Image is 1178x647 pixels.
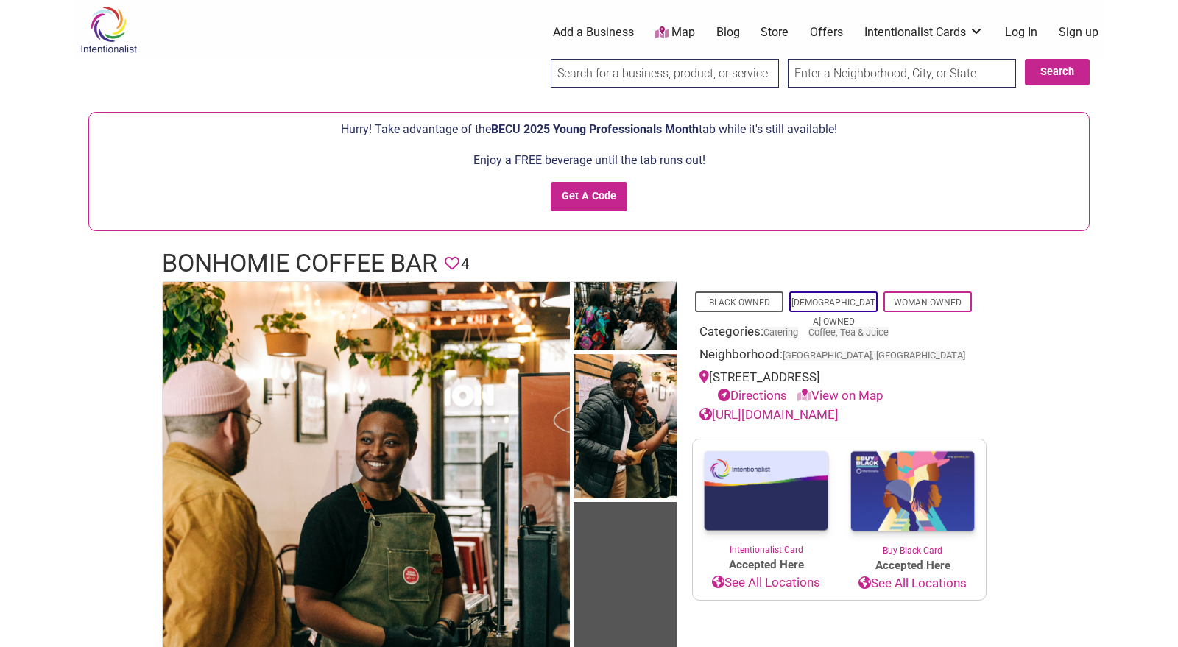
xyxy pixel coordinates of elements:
input: Search for a business, product, or service [551,59,779,88]
a: Directions [718,388,787,403]
img: Intentionalist Card [693,439,839,543]
a: [URL][DOMAIN_NAME] [699,407,839,422]
span: Accepted Here [839,557,986,574]
div: Categories: [699,322,979,345]
a: Black-Owned [709,297,770,308]
h1: Bonhomie Coffee Bar [162,246,437,281]
a: [DEMOGRAPHIC_DATA]-Owned [791,297,875,327]
span: Accepted Here [693,556,839,573]
a: Map [655,24,695,41]
a: See All Locations [839,574,986,593]
a: See All Locations [693,573,839,593]
a: Woman-Owned [894,297,962,308]
p: Enjoy a FREE beverage until the tab runs out! [96,151,1082,170]
a: Buy Black Card [839,439,986,557]
a: Offers [810,24,843,40]
span: BECU 2025 Young Professionals Month [491,122,699,136]
a: Store [761,24,789,40]
input: Enter a Neighborhood, City, or State [788,59,1016,88]
span: [GEOGRAPHIC_DATA], [GEOGRAPHIC_DATA] [783,351,965,361]
a: Coffee, Tea & Juice [808,327,889,338]
img: Intentionalist [74,6,144,54]
div: Neighborhood: [699,345,979,368]
button: Search [1025,59,1090,85]
input: Get A Code [551,182,628,212]
a: Catering [763,327,798,338]
a: Sign up [1059,24,1098,40]
a: Blog [716,24,740,40]
span: 4 [461,252,469,275]
a: Intentionalist Cards [864,24,984,40]
img: Buy Black Card [839,439,986,544]
p: Hurry! Take advantage of the tab while it's still available! [96,120,1082,139]
a: Intentionalist Card [693,439,839,556]
a: Add a Business [553,24,634,40]
a: Log In [1005,24,1037,40]
div: [STREET_ADDRESS] [699,368,979,406]
a: View on Map [797,388,883,403]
